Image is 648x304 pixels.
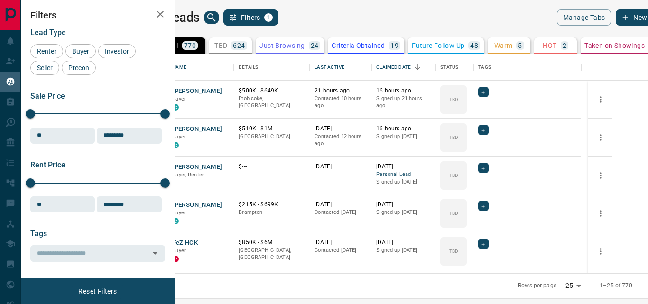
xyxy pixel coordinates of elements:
[315,87,367,95] p: 21 hours ago
[223,9,278,26] button: Filters1
[172,172,204,178] span: Buyer, Renter
[593,168,608,183] button: more
[172,248,186,254] span: Buyer
[98,44,136,58] div: Investor
[172,134,186,140] span: Buyer
[69,47,93,55] span: Buyer
[167,54,234,81] div: Name
[435,54,473,81] div: Status
[311,42,319,49] p: 24
[481,125,485,135] span: +
[449,248,458,255] p: TBD
[315,133,367,147] p: Contacted 12 hours ago
[239,239,305,247] p: $850K - $6M
[204,11,219,24] button: search button
[478,239,488,249] div: +
[239,201,305,209] p: $215K - $699K
[172,104,179,111] div: condos.ca
[30,92,65,101] span: Sale Price
[376,87,431,95] p: 16 hours ago
[30,44,63,58] div: Renter
[184,42,196,49] p: 770
[584,42,645,49] p: Taken on Showings
[473,54,581,81] div: Tags
[315,125,367,133] p: [DATE]
[172,87,222,96] button: [PERSON_NAME]
[543,42,556,49] p: HOT
[440,54,458,81] div: Status
[172,256,179,262] div: property.ca
[172,54,186,81] div: Name
[65,44,96,58] div: Buyer
[34,47,60,55] span: Renter
[376,239,431,247] p: [DATE]
[30,160,65,169] span: Rent Price
[376,163,431,171] p: [DATE]
[376,209,431,216] p: Signed up [DATE]
[172,239,198,248] button: FeZ HCK
[562,279,584,293] div: 25
[214,42,227,49] p: TBD
[34,64,56,72] span: Seller
[239,54,258,81] div: Details
[239,87,305,95] p: $500K - $649K
[72,283,123,299] button: Reset Filters
[30,278,89,287] span: Opportunity Type
[371,54,435,81] div: Claimed Date
[259,42,305,49] p: Just Browsing
[481,163,485,173] span: +
[412,42,464,49] p: Future Follow Up
[233,42,245,49] p: 624
[557,9,611,26] button: Manage Tabs
[234,54,310,81] div: Details
[376,171,431,179] span: Personal Lead
[310,54,371,81] div: Last Active
[478,163,488,173] div: +
[376,95,431,110] p: Signed up 21 hours ago
[481,87,485,97] span: +
[172,163,222,172] button: [PERSON_NAME]
[172,125,222,134] button: [PERSON_NAME]
[172,210,186,216] span: Buyer
[172,142,179,148] div: condos.ca
[593,244,608,258] button: more
[478,125,488,135] div: +
[239,125,305,133] p: $510K - $1M
[315,54,344,81] div: Last Active
[376,133,431,140] p: Signed up [DATE]
[315,201,367,209] p: [DATE]
[102,47,132,55] span: Investor
[172,201,222,210] button: [PERSON_NAME]
[449,172,458,179] p: TBD
[518,42,522,49] p: 5
[563,42,566,49] p: 2
[376,54,411,81] div: Claimed Date
[518,282,558,290] p: Rows per page:
[376,247,431,254] p: Signed up [DATE]
[62,61,96,75] div: Precon
[30,28,66,37] span: Lead Type
[494,42,513,49] p: Warm
[315,239,367,247] p: [DATE]
[315,209,367,216] p: Contacted [DATE]
[239,163,305,171] p: $---
[332,42,385,49] p: Criteria Obtained
[593,130,608,145] button: more
[481,201,485,211] span: +
[172,218,179,224] div: condos.ca
[376,125,431,133] p: 16 hours ago
[239,247,305,261] p: [GEOGRAPHIC_DATA], [GEOGRAPHIC_DATA]
[593,206,608,221] button: more
[265,14,272,21] span: 1
[481,239,485,249] span: +
[376,178,431,186] p: Signed up [DATE]
[411,61,424,74] button: Sort
[65,64,93,72] span: Precon
[478,87,488,97] div: +
[390,42,398,49] p: 19
[239,95,305,110] p: Etobicoke, [GEOGRAPHIC_DATA]
[315,247,367,254] p: Contacted [DATE]
[30,229,47,238] span: Tags
[470,42,478,49] p: 48
[30,9,165,21] h2: Filters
